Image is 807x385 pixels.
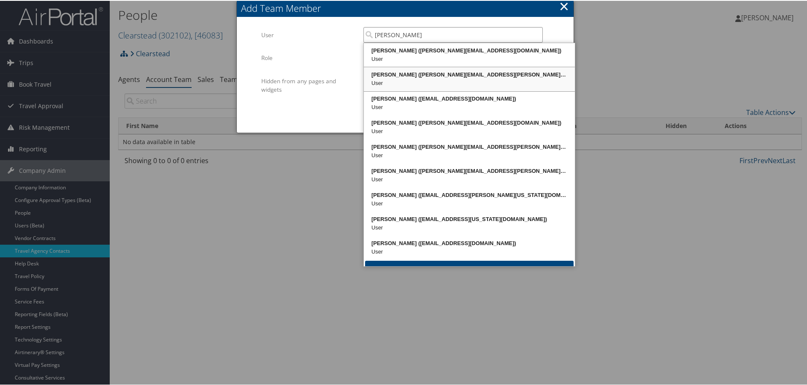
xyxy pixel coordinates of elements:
div: [PERSON_NAME] ([PERSON_NAME][EMAIL_ADDRESS][PERSON_NAME][DOMAIN_NAME]) [365,166,574,175]
div: User [365,175,574,183]
div: User [365,247,574,255]
div: User [365,223,574,231]
div: User [365,54,574,63]
div: User [365,102,574,111]
div: [PERSON_NAME] ([EMAIL_ADDRESS][DOMAIN_NAME]) [365,238,574,247]
div: User [365,150,574,159]
div: [PERSON_NAME] ([PERSON_NAME][EMAIL_ADDRESS][PERSON_NAME][DOMAIN_NAME]) [365,142,574,150]
div: [PERSON_NAME] ([EMAIL_ADDRESS][PERSON_NAME][US_STATE][DOMAIN_NAME]) [365,190,574,199]
label: Role [261,49,357,65]
div: [PERSON_NAME] ([PERSON_NAME][EMAIL_ADDRESS][PERSON_NAME][DOMAIN_NAME]) [365,70,574,78]
input: Search Users [363,26,543,42]
label: User [261,26,357,42]
div: User [365,199,574,207]
div: User [365,78,574,87]
div: [PERSON_NAME] ([PERSON_NAME][EMAIL_ADDRESS][DOMAIN_NAME]) [365,118,574,126]
div: [PERSON_NAME] ([EMAIL_ADDRESS][DOMAIN_NAME]) [365,94,574,102]
div: Add Team Member [241,1,574,14]
div: [PERSON_NAME] ([EMAIL_ADDRESS][US_STATE][DOMAIN_NAME]) [365,214,574,223]
div: User [365,126,574,135]
button: More Results [365,260,574,281]
label: Hidden from any pages and widgets [261,72,357,97]
div: [PERSON_NAME] ([PERSON_NAME][EMAIL_ADDRESS][DOMAIN_NAME]) [365,46,574,54]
